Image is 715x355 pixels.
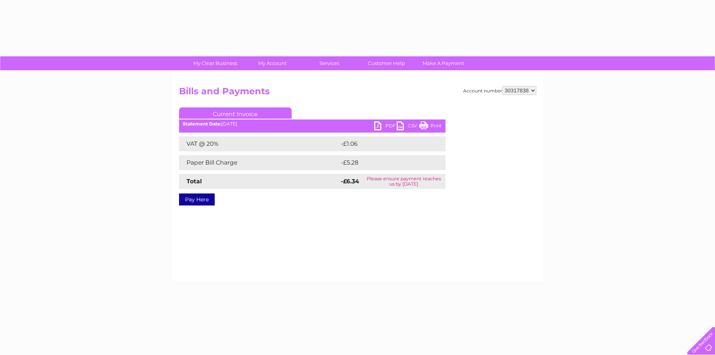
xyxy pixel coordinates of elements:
td: Paper Bill Charge [179,155,339,170]
strong: Total [187,178,202,185]
h2: Bills and Payments [179,86,536,100]
strong: -£6.34 [341,178,359,185]
a: Customer Help [355,56,417,70]
a: PDF [374,121,397,132]
a: Pay Here [179,193,215,205]
div: Account number [463,86,536,95]
a: My Account [241,56,303,70]
a: Current Invoice [179,107,292,119]
td: VAT @ 20% [179,136,339,151]
td: Please ensure payment reaches us by [DATE] [362,174,445,189]
a: My Clear Business [184,56,246,70]
a: CSV [397,121,419,132]
td: -£1.06 [339,136,429,151]
b: Statement Date: [183,121,221,127]
a: Make A Payment [412,56,474,70]
div: [DATE] [179,121,446,127]
a: Print [419,121,442,132]
td: -£5.28 [339,155,430,170]
a: Services [298,56,360,70]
